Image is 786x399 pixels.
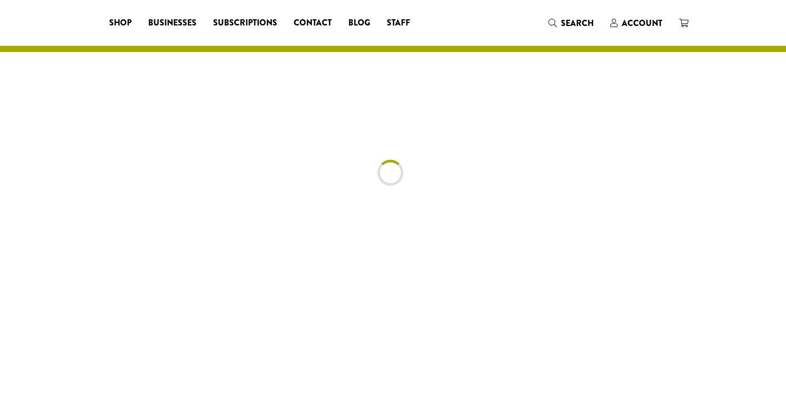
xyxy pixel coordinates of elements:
a: Contact [285,15,340,31]
span: Shop [109,17,132,30]
a: Businesses [140,15,205,31]
span: Businesses [148,17,197,30]
a: Blog [340,15,378,31]
a: Staff [378,15,418,31]
a: Subscriptions [205,15,285,31]
span: Subscriptions [213,17,277,30]
a: Search [540,15,602,32]
span: Search [561,17,594,29]
span: Contact [294,17,332,30]
a: Shop [101,15,140,31]
span: Staff [387,17,410,30]
a: Account [602,15,671,32]
span: Account [622,17,662,29]
span: Blog [348,17,370,30]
